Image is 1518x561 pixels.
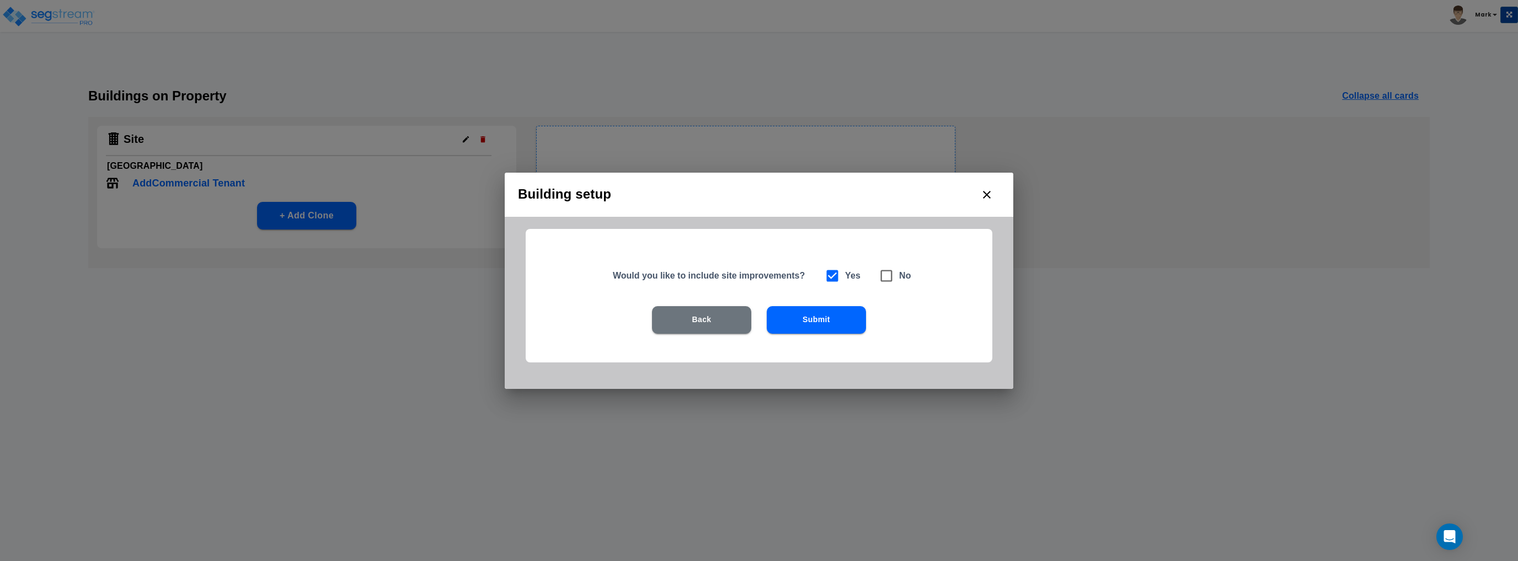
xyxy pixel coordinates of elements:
h2: Building setup [505,173,1013,217]
button: Back [652,306,751,334]
h6: Yes [845,268,860,284]
button: Submit [767,306,866,334]
h6: No [899,268,911,284]
div: Open Intercom Messenger [1436,523,1463,550]
button: close [974,181,1000,208]
h5: Would you like to include site improvements? [613,270,811,281]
